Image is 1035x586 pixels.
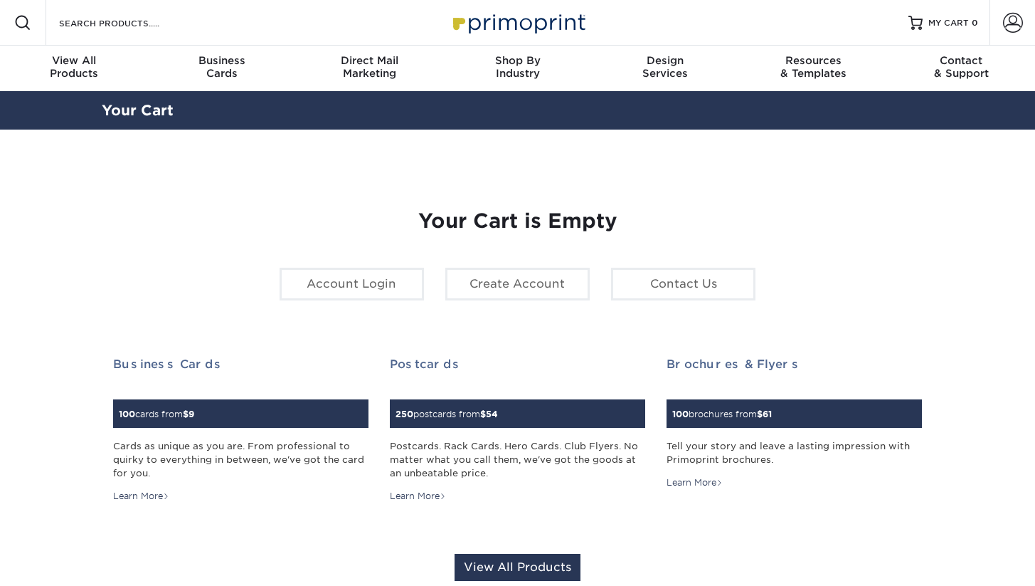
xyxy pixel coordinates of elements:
a: Postcards 250postcards from$54 Postcards. Rack Cards. Hero Cards. Club Flyers. No matter what you... [390,357,645,503]
span: MY CART [928,17,969,29]
span: $ [183,409,189,419]
span: Shop By [444,54,592,67]
a: BusinessCards [148,46,296,91]
a: Your Cart [102,102,174,119]
div: Learn More [390,490,446,503]
div: Learn More [667,476,723,489]
div: Industry [444,54,592,80]
a: Resources& Templates [739,46,887,91]
input: SEARCH PRODUCTS..... [58,14,196,31]
a: Contact Us [611,268,755,300]
small: cards from [119,409,194,419]
div: & Templates [739,54,887,80]
span: 61 [763,409,772,419]
span: 250 [396,409,413,419]
h2: Postcards [390,357,645,371]
span: Business [148,54,296,67]
a: DesignServices [591,46,739,91]
span: Direct Mail [296,54,444,67]
div: & Support [887,54,1035,80]
img: Primoprint [447,7,589,38]
span: 100 [672,409,689,419]
div: Cards [148,54,296,80]
h2: Business Cards [113,357,368,371]
span: 9 [189,409,194,419]
div: Marketing [296,54,444,80]
span: 100 [119,409,135,419]
span: 0 [972,18,978,28]
div: Tell your story and leave a lasting impression with Primoprint brochures. [667,439,922,466]
div: Cards as unique as you are. From professional to quirky to everything in between, we've got the c... [113,439,368,481]
a: Direct MailMarketing [296,46,444,91]
a: Contact& Support [887,46,1035,91]
small: postcards from [396,409,498,419]
span: $ [757,409,763,419]
span: Design [591,54,739,67]
a: Shop ByIndustry [444,46,592,91]
a: Brochures & Flyers 100brochures from$61 Tell your story and leave a lasting impression with Primo... [667,357,922,490]
h2: Brochures & Flyers [667,357,922,371]
span: Resources [739,54,887,67]
div: Learn More [113,490,169,503]
small: brochures from [672,409,772,419]
div: Services [591,54,739,80]
a: Account Login [280,268,424,300]
span: Contact [887,54,1035,67]
span: 54 [486,409,498,419]
a: View All Products [455,554,580,581]
span: $ [480,409,486,419]
div: Postcards. Rack Cards. Hero Cards. Club Flyers. No matter what you call them, we've got the goods... [390,439,645,481]
a: Business Cards 100cards from$9 Cards as unique as you are. From professional to quirky to everyth... [113,357,368,503]
a: Create Account [445,268,590,300]
h1: Your Cart is Empty [113,209,923,234]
